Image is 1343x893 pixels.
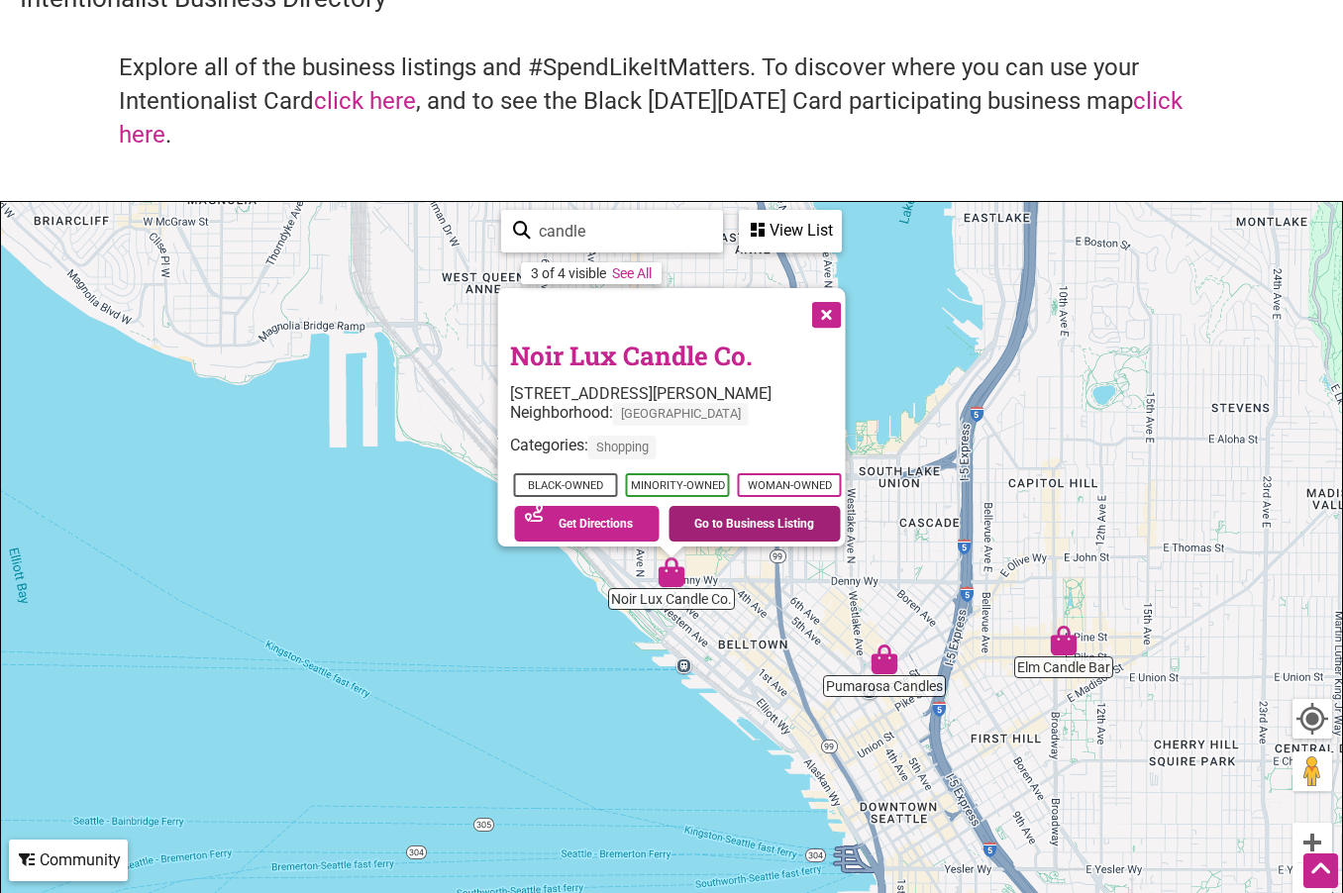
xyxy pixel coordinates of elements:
[613,403,749,426] span: [GEOGRAPHIC_DATA]
[510,403,846,436] div: Neighborhood:
[649,549,694,595] div: Noir Lux Candle Co.
[314,87,416,115] a: click here
[531,212,711,250] input: Type to find and filter...
[119,87,1183,149] a: click here
[510,384,846,403] div: [STREET_ADDRESS][PERSON_NAME]
[11,842,126,879] div: Community
[738,473,842,497] span: Woman-Owned
[741,212,840,249] div: View List
[531,265,606,281] div: 3 of 4 visible
[626,473,730,497] span: Minority-Owned
[501,210,723,252] div: Type to search and filter
[514,473,618,497] span: Black-Owned
[1292,751,1332,791] button: Drag Pegman onto the map to open Street View
[1303,853,1338,888] div: Scroll Back to Top
[515,506,660,542] a: Get Directions
[739,210,842,252] div: See a list of the visible businesses
[1292,823,1332,862] button: Zoom in
[119,51,1224,151] h4: Explore all of the business listings and #SpendLikeItMatters. To discover where you can use your ...
[510,339,753,372] a: Noir Lux Candle Co.
[588,436,657,458] span: Shopping
[862,637,907,682] div: Pumarosa Candles
[612,265,652,281] a: See All
[510,436,846,468] div: Categories:
[669,506,841,542] a: Go to Business Listing
[800,288,850,338] button: Close
[1292,699,1332,739] button: Your Location
[1041,618,1086,663] div: Elm Candle Bar
[9,840,128,881] div: Filter by Community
